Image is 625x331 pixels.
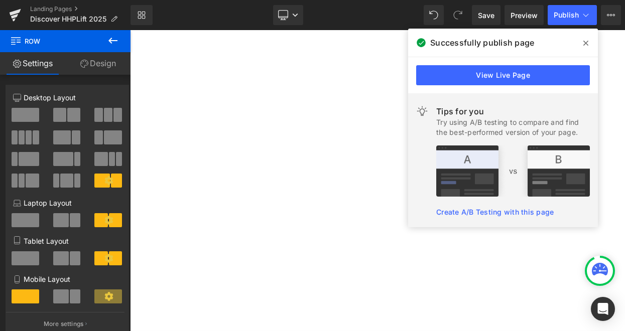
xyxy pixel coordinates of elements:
a: Design [65,52,131,75]
p: Tablet Layout [13,236,121,246]
button: Undo [424,5,444,25]
a: View Live Page [416,65,590,85]
div: Open Intercom Messenger [591,297,615,321]
a: Create A/B Testing with this page [436,208,554,216]
a: Landing Pages [30,5,131,13]
p: More settings [44,319,84,328]
p: Mobile Layout [13,274,121,284]
span: Successfully publish page [430,37,534,49]
a: Preview [505,5,544,25]
p: Laptop Layout [13,198,121,208]
p: Desktop Layout [13,92,121,103]
span: Publish [554,11,579,19]
button: Publish [548,5,597,25]
div: Try using A/B testing to compare and find the best-performed version of your page. [436,117,590,137]
img: tip.png [436,145,590,197]
img: light.svg [416,105,428,117]
span: Preview [511,10,538,21]
div: Tips for you [436,105,590,117]
span: Discover HHPLift 2025 [30,15,106,23]
a: New Library [131,5,153,25]
button: Redo [448,5,468,25]
button: More [601,5,621,25]
span: Save [478,10,494,21]
span: Row [10,30,110,52]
